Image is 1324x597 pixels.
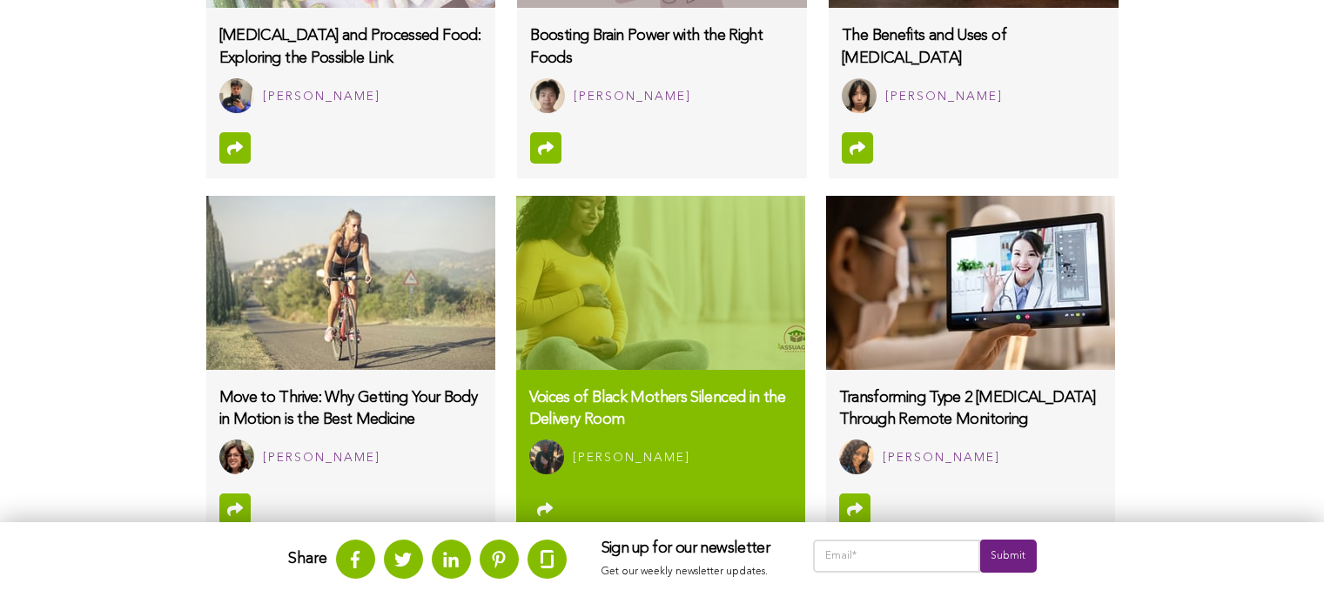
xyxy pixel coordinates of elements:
[219,387,482,431] h3: Move to Thrive: Why Getting Your Body in Motion is the Best Medicine
[839,439,874,474] img: Claudia Ciceron
[206,196,495,370] img: move-to-thrive-why-getting-your-body-in-motion-is-the-best-medicine
[219,78,254,113] img: Mubtasim Hossain
[288,551,327,567] strong: Share
[516,196,805,370] img: voices-of-black-mothers-silenced-in-the-delivery-room
[529,387,792,431] h3: Voices of Black Mothers Silenced in the Delivery Room
[842,78,877,113] img: Hung Lam
[219,25,482,69] h3: [MEDICAL_DATA] and Processed Food: Exploring the Possible Link
[602,562,778,581] p: Get our weekly newsletter updates.
[206,370,495,487] a: Move to Thrive: Why Getting Your Body in Motion is the Best Medicine Natalina Bacus [PERSON_NAME]
[263,86,380,108] div: [PERSON_NAME]
[885,86,1003,108] div: [PERSON_NAME]
[883,447,1000,469] div: [PERSON_NAME]
[541,550,554,568] img: glassdoor.svg
[517,8,806,125] a: Boosting Brain Power with the Right Foods Max Shi [PERSON_NAME]
[219,439,254,474] img: Natalina Bacus
[602,540,778,559] h3: Sign up for our newsletter
[263,447,380,469] div: [PERSON_NAME]
[839,387,1102,431] h3: Transforming Type 2 [MEDICAL_DATA] Through Remote Monitoring
[530,78,565,113] img: Max Shi
[1237,513,1324,597] iframe: Chat Widget
[813,540,981,573] input: Email*
[529,439,564,474] img: Alexis Fedrick
[573,447,690,469] div: [PERSON_NAME]
[574,86,691,108] div: [PERSON_NAME]
[206,8,495,125] a: [MEDICAL_DATA] and Processed Food: Exploring the Possible Link Mubtasim Hossain [PERSON_NAME]
[826,370,1115,487] a: Transforming Type 2 [MEDICAL_DATA] Through Remote Monitoring Claudia Ciceron [PERSON_NAME]
[980,540,1036,573] input: Submit
[530,25,793,69] h3: Boosting Brain Power with the Right Foods
[516,370,805,487] a: Voices of Black Mothers Silenced in the Delivery Room Alexis Fedrick [PERSON_NAME]
[842,25,1105,69] h3: The Benefits and Uses of [MEDICAL_DATA]
[829,8,1118,125] a: The Benefits and Uses of [MEDICAL_DATA] Hung Lam [PERSON_NAME]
